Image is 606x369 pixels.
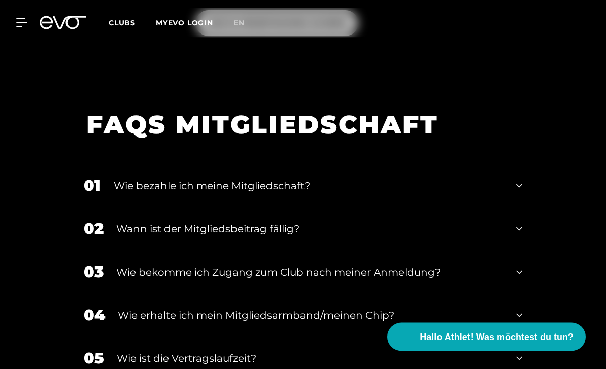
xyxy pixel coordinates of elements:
[118,308,503,323] div: Wie erhalte ich mein Mitgliedsarmband/meinen Chip?
[233,18,245,27] span: en
[109,18,136,27] span: Clubs
[156,18,213,27] a: MYEVO LOGIN
[420,330,574,344] span: Hallo Athlet! Was möchtest du tun?
[84,175,101,197] div: 01
[84,261,104,284] div: 03
[116,222,503,237] div: Wann ist der Mitgliedsbeitrag fällig?
[84,218,104,241] div: 02
[387,323,586,351] button: Hallo Athlet! Was möchtest du tun?
[84,304,105,327] div: 04
[109,18,156,27] a: Clubs
[86,109,507,142] h1: FAQS MITGLIEDSCHAFT
[117,351,503,366] div: Wie ist die Vertragslaufzeit?
[116,265,503,280] div: Wie bekomme ich Zugang zum Club nach meiner Anmeldung?
[233,17,257,29] a: en
[114,179,503,194] div: Wie bezahle ich meine Mitgliedschaft?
